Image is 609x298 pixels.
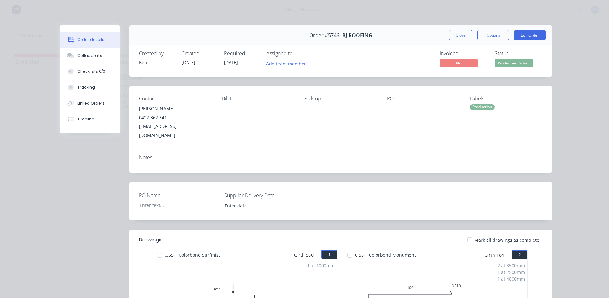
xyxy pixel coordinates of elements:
div: Checklists 0/0 [77,69,105,74]
button: Add team member [266,59,310,68]
input: Enter date [220,201,299,210]
span: No [440,59,478,67]
button: Order details [60,32,120,48]
button: Collaborate [60,48,120,64]
div: Ben [139,59,174,66]
span: Production Sche... [495,59,533,67]
div: Tracking [77,85,95,90]
span: BJ ROOFING [342,32,372,38]
button: Add team member [263,59,310,68]
button: Production Sche... [495,59,533,69]
button: Edit Order [514,30,546,40]
div: 2 at 3500mm [497,262,525,269]
div: Drawings [139,236,161,244]
button: Options [477,30,509,40]
span: Mark all drawings as complete [474,237,539,243]
span: Order #5746 - [309,32,342,38]
button: Checklists 0/0 [60,64,120,79]
span: Girth 184 [484,250,504,260]
div: [PERSON_NAME]0422 362 341[EMAIL_ADDRESS][DOMAIN_NAME] [139,104,212,140]
label: PO Name [139,192,218,199]
div: PO [387,96,460,102]
div: 0422 362 341 [139,113,212,122]
div: Linked Orders [77,100,105,106]
div: [EMAIL_ADDRESS][DOMAIN_NAME] [139,122,212,140]
span: [DATE] [181,59,195,65]
div: Bill to [222,96,294,102]
div: Created by [139,51,174,57]
span: Colorbond Monument [366,250,418,260]
div: Contact [139,96,212,102]
label: Supplier Delivery Date [224,192,304,199]
div: Required [224,51,259,57]
span: Colorbond Surfmist [176,250,223,260]
button: Close [449,30,472,40]
div: Labels [470,96,542,102]
span: 0.55 [162,250,176,260]
div: [PERSON_NAME] [139,104,212,113]
div: 1 at 1000mm [307,262,335,269]
div: Notes [139,154,542,160]
div: Production [470,104,495,110]
button: Timeline [60,111,120,127]
button: Linked Orders [60,95,120,111]
div: Assigned to [266,51,330,57]
button: Tracking [60,79,120,95]
button: 2 [512,250,527,259]
div: Collaborate [77,53,102,58]
div: Order details [77,37,104,43]
div: Created [181,51,216,57]
div: Invoiced [440,51,487,57]
button: 1 [321,250,337,259]
div: Pick up [304,96,377,102]
div: 1 at 4800mm [497,275,525,282]
span: Girth 590 [294,250,314,260]
div: Status [495,51,542,57]
div: Timeline [77,116,94,122]
span: [DATE] [224,59,238,65]
span: 0.55 [352,250,366,260]
div: 1 at 2500mm [497,269,525,275]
